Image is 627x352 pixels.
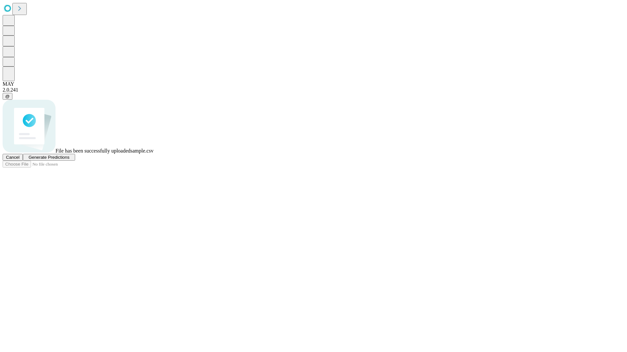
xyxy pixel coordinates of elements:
button: Cancel [3,154,23,161]
button: Generate Predictions [23,154,75,161]
div: 2.0.241 [3,87,624,93]
div: MAY [3,81,624,87]
span: Cancel [6,155,20,160]
button: @ [3,93,12,100]
span: Generate Predictions [28,155,69,160]
span: sample.csv [130,148,153,154]
span: @ [5,94,10,99]
span: File has been successfully uploaded [56,148,130,154]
